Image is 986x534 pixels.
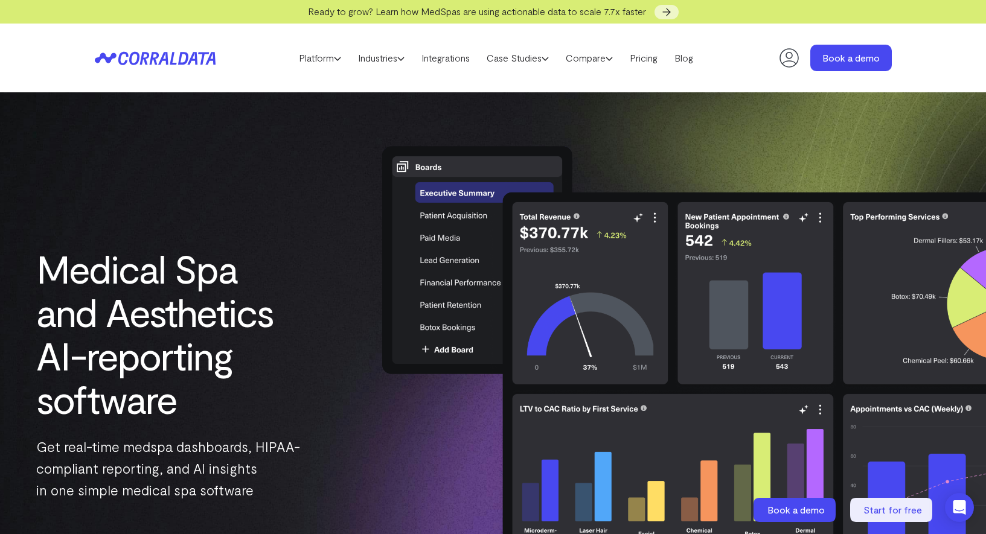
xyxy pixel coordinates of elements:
a: Start for free [850,498,935,522]
span: Ready to grow? Learn how MedSpas are using actionable data to scale 7.7x faster [308,5,646,17]
a: Book a demo [754,498,838,522]
h1: Medical Spa and Aesthetics AI-reporting software [36,247,301,421]
a: Case Studies [478,49,557,67]
span: Book a demo [767,504,825,515]
span: Start for free [863,504,922,515]
a: Integrations [413,49,478,67]
a: Blog [666,49,702,67]
a: Industries [350,49,413,67]
div: Open Intercom Messenger [945,493,974,522]
p: Get real-time medspa dashboards, HIPAA-compliant reporting, and AI insights in one simple medical... [36,436,301,501]
a: Compare [557,49,621,67]
a: Pricing [621,49,666,67]
a: Platform [290,49,350,67]
a: Book a demo [810,45,892,71]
